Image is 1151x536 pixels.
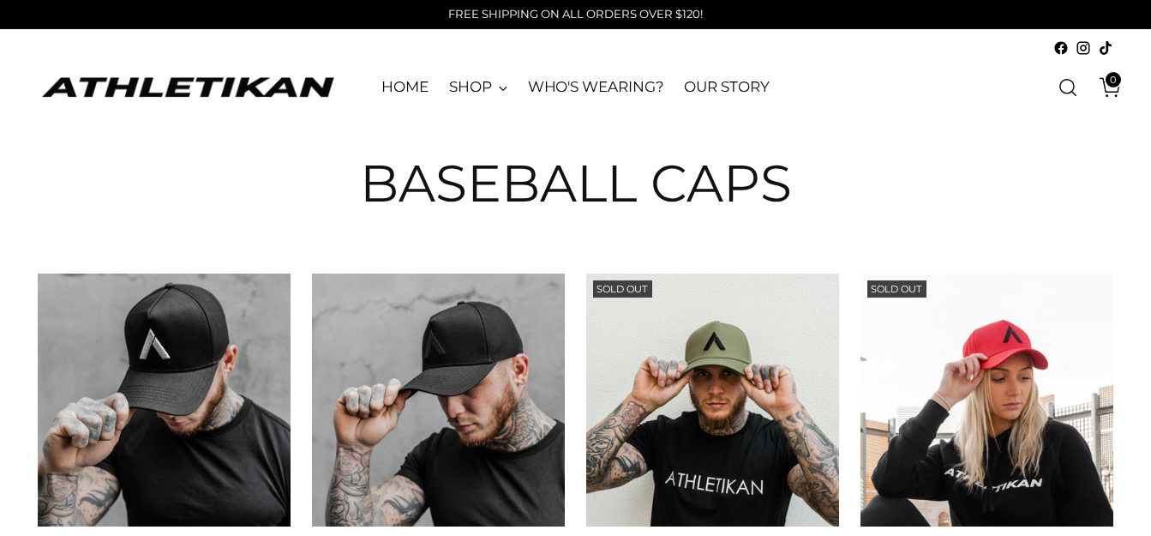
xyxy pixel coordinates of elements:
[1087,70,1121,105] a: Open cart modal
[860,274,1113,527] a: Red Cap
[38,74,338,100] a: ATHLETIKAN
[1051,70,1085,105] a: Open search modal
[448,6,703,23] p: FREE SHIPPING ON ALL ORDERS OVER $120!
[312,274,565,527] a: Black Cap
[449,69,507,106] a: SHOP
[38,274,291,527] a: Black And White Cap
[360,155,792,212] h1: Baseball Caps
[684,69,769,106] a: OUR STORY
[1106,72,1121,87] span: 0
[528,69,664,106] a: WHO'S WEARING?
[586,274,839,527] a: Khaki Cap
[381,69,429,106] a: HOME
